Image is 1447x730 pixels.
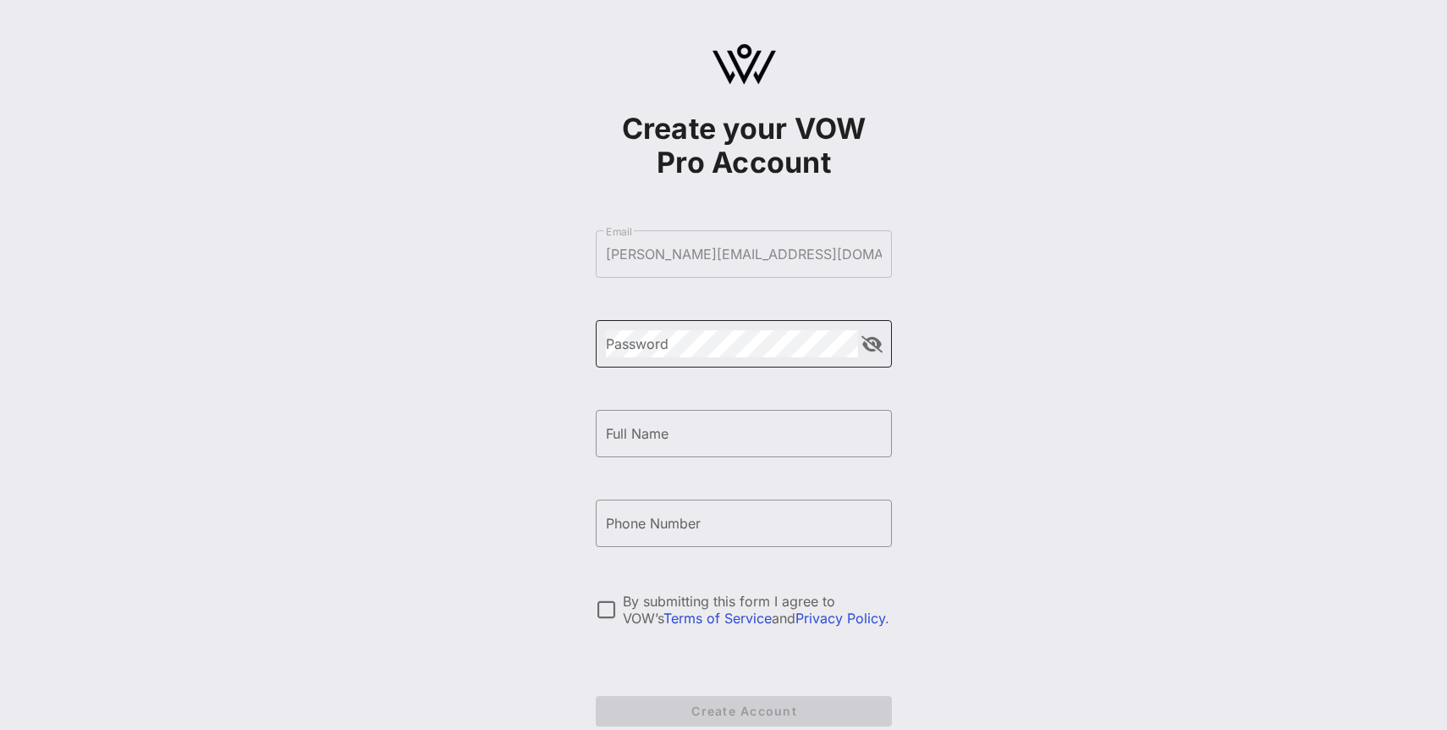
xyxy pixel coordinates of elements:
a: Privacy Policy [795,610,885,627]
button: append icon [861,336,883,353]
label: Email [606,225,632,238]
img: logo.svg [712,44,776,85]
div: By submitting this form I agree to VOW’s and . [623,593,892,627]
h1: Create your VOW Pro Account [596,112,892,180]
a: Terms of Service [663,610,772,627]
